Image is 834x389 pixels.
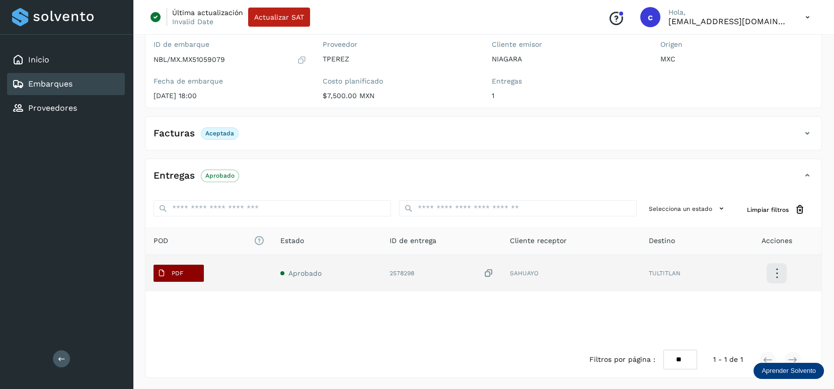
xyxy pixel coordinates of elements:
[323,77,476,86] label: Costo planificado
[323,40,476,49] label: Proveedor
[145,125,821,150] div: FacturasAceptada
[649,236,675,246] span: Destino
[641,255,732,291] td: TULTITLAN
[7,49,125,71] div: Inicio
[205,172,235,179] p: Aprobado
[28,103,77,113] a: Proveedores
[254,14,304,21] span: Actualizar SAT
[502,255,641,291] td: SAHUAYO
[28,79,72,89] a: Embarques
[762,367,816,375] p: Aprender Solvento
[7,97,125,119] div: Proveedores
[154,170,195,182] h4: Entregas
[154,55,225,64] p: NBL/MX.MX51059079
[660,40,813,49] label: Origen
[205,130,234,137] p: Aceptada
[492,55,645,63] p: NIAGARA
[154,128,195,139] h4: Facturas
[747,205,789,214] span: Limpiar filtros
[492,92,645,100] p: 1
[492,40,645,49] label: Cliente emisor
[248,8,310,27] button: Actualizar SAT
[668,8,789,17] p: Hola,
[390,236,436,246] span: ID de entrega
[145,167,821,192] div: EntregasAprobado
[753,363,824,379] div: Aprender Solvento
[172,270,183,277] p: PDF
[154,40,307,49] label: ID de embarque
[713,354,743,365] span: 1 - 1 de 1
[660,55,813,63] p: MXC
[172,8,243,17] p: Última actualización
[280,236,304,246] span: Estado
[288,269,322,277] span: Aprobado
[668,17,789,26] p: cavila@niagarawater.com
[739,200,813,219] button: Limpiar filtros
[154,92,307,100] p: [DATE] 18:00
[323,55,476,63] p: TPEREZ
[28,55,49,64] a: Inicio
[7,73,125,95] div: Embarques
[154,236,264,246] span: POD
[323,92,476,100] p: $7,500.00 MXN
[154,77,307,86] label: Fecha de embarque
[172,17,213,26] p: Invalid Date
[492,77,645,86] label: Entregas
[762,236,792,246] span: Acciones
[390,268,493,279] div: 2578298
[589,354,655,365] span: Filtros por página :
[510,236,567,246] span: Cliente receptor
[645,200,731,217] button: Selecciona un estado
[154,265,204,282] button: PDF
